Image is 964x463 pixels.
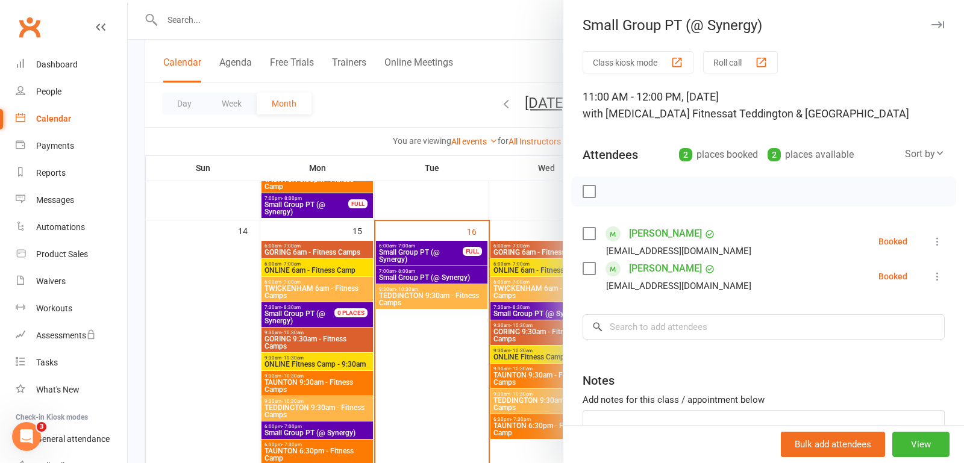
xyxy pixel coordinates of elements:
[905,146,945,162] div: Sort by
[16,376,127,403] a: What's New
[37,422,46,432] span: 3
[16,295,127,322] a: Workouts
[583,393,945,407] div: Add notes for this class / appointment below
[36,195,74,205] div: Messages
[36,331,96,340] div: Assessments
[781,432,885,457] button: Bulk add attendees
[679,148,692,161] div: 2
[629,224,702,243] a: [PERSON_NAME]
[583,146,638,163] div: Attendees
[16,214,127,241] a: Automations
[16,160,127,187] a: Reports
[583,314,945,340] input: Search to add attendees
[16,132,127,160] a: Payments
[563,17,964,34] div: Small Group PT (@ Synergy)
[14,12,45,42] a: Clubworx
[36,141,74,151] div: Payments
[583,372,615,389] div: Notes
[36,222,85,232] div: Automations
[606,243,751,259] div: [EMAIL_ADDRESS][DOMAIN_NAME]
[583,89,945,122] div: 11:00 AM - 12:00 PM, [DATE]
[36,87,61,96] div: People
[679,146,758,163] div: places booked
[36,276,66,286] div: Waivers
[768,146,854,163] div: places available
[12,422,41,451] iframe: Intercom live chat
[892,432,950,457] button: View
[36,385,80,394] div: What's New
[878,237,907,246] div: Booked
[36,249,88,259] div: Product Sales
[727,107,909,120] span: at Teddington & [GEOGRAPHIC_DATA]
[583,107,727,120] span: with [MEDICAL_DATA] Fitness
[16,187,127,214] a: Messages
[629,259,702,278] a: [PERSON_NAME]
[16,426,127,453] a: General attendance kiosk mode
[16,241,127,268] a: Product Sales
[16,51,127,78] a: Dashboard
[36,168,66,178] div: Reports
[878,272,907,281] div: Booked
[16,322,127,349] a: Assessments
[583,51,693,73] button: Class kiosk mode
[16,349,127,376] a: Tasks
[36,303,72,313] div: Workouts
[36,114,71,123] div: Calendar
[703,51,778,73] button: Roll call
[36,60,78,69] div: Dashboard
[16,268,127,295] a: Waivers
[606,278,751,294] div: [EMAIL_ADDRESS][DOMAIN_NAME]
[36,358,58,367] div: Tasks
[16,78,127,105] a: People
[768,148,781,161] div: 2
[16,105,127,132] a: Calendar
[36,434,110,444] div: General attendance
